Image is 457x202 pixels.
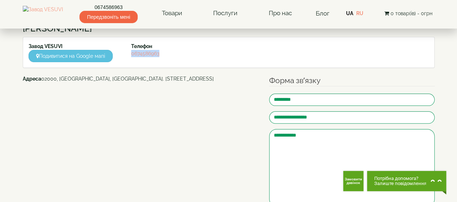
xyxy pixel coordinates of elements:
[316,10,329,17] a: Блог
[367,171,446,191] button: Chat button
[346,10,353,16] a: UA
[382,9,434,17] button: 0 товар(ів) - 0грн
[79,4,138,11] a: 0674586963
[23,75,259,82] address: 02000, [GEOGRAPHIC_DATA], [GEOGRAPHIC_DATA]. [STREET_ADDRESS]
[345,177,362,185] span: Замовити дзвінок
[390,10,432,16] span: 0 товар(ів) - 0грн
[155,5,189,22] a: Товари
[374,176,427,181] span: Потрібна допомога?
[343,171,363,191] button: Get Call button
[261,5,299,22] a: Про нас
[79,11,138,23] span: Передзвоніть мені
[23,76,41,82] b: Адреса
[131,51,159,56] a: 0674586963
[356,10,363,16] a: RU
[29,43,62,49] strong: Завод VESUVI
[374,181,427,186] span: Залиште повідомлення
[131,43,152,49] strong: Телефон
[206,5,245,22] a: Послуги
[23,6,63,21] img: Завод VESUVI
[29,50,113,62] a: Подивитися на Google мапі
[269,75,435,86] legend: Форма зв’язку
[23,24,435,33] h3: [PERSON_NAME]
